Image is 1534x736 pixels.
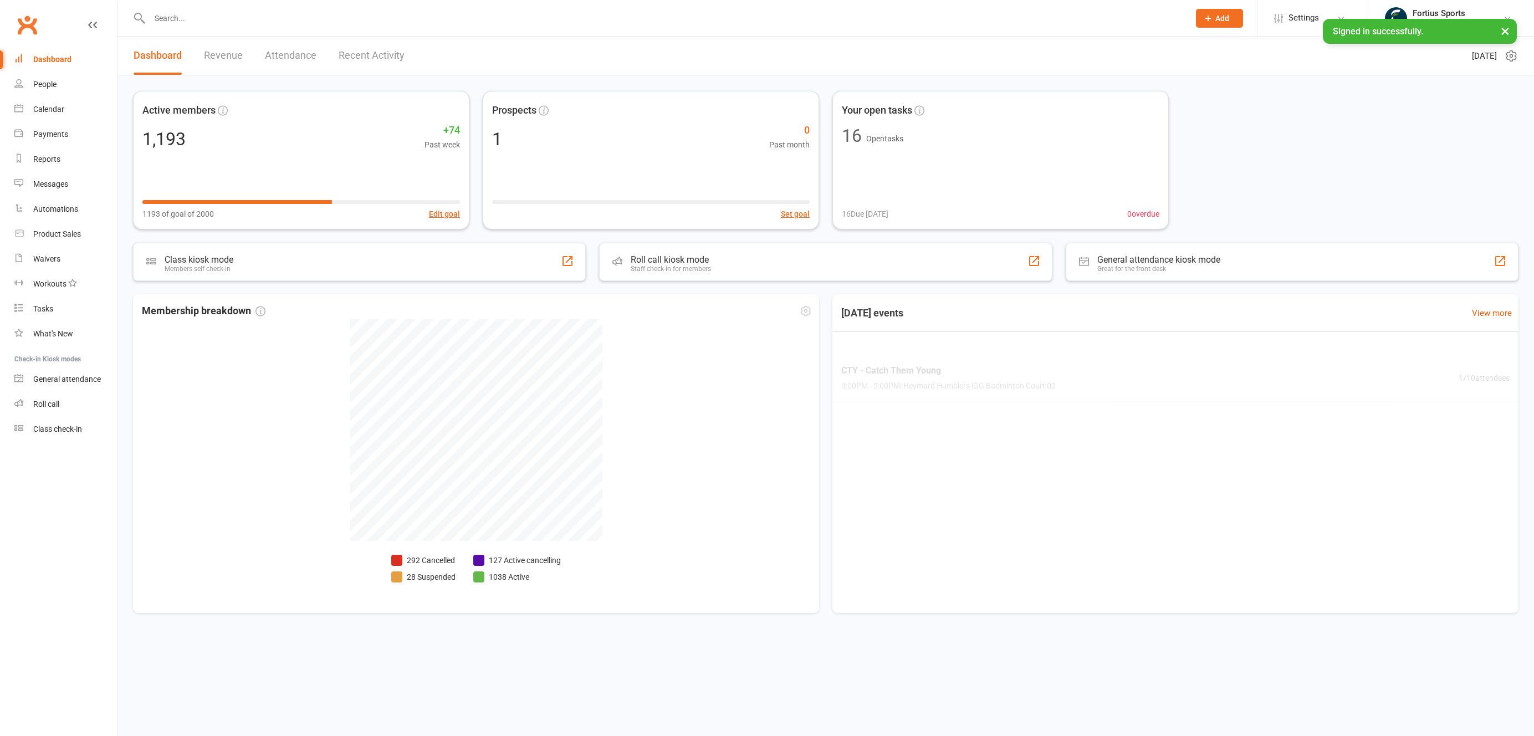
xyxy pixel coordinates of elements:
[781,208,810,220] button: Set goal
[473,571,561,583] li: 1038 Active
[14,172,117,197] a: Messages
[1463,471,1510,483] span: 0 / 1 attendees
[142,103,216,119] span: Active members
[769,139,810,151] span: Past month
[14,72,117,97] a: People
[13,11,41,39] a: Clubworx
[33,304,53,313] div: Tasks
[1472,306,1512,320] a: View more
[1215,14,1229,23] span: Add
[631,265,711,273] div: Staff check-in for members
[866,134,903,143] span: Open tasks
[14,197,117,222] a: Automations
[841,463,1105,477] span: PRV - Private
[1413,18,1487,28] div: [GEOGRAPHIC_DATA]
[841,364,1056,378] span: CTY - Catch Them Young
[14,321,117,346] a: What's New
[265,37,316,75] a: Attendance
[1097,254,1220,265] div: General attendance kiosk mode
[1495,19,1515,43] button: ×
[142,130,186,148] div: 1,193
[429,208,460,220] button: Edit goal
[33,155,60,163] div: Reports
[473,554,561,566] li: 127 Active cancelling
[33,55,71,64] div: Dashboard
[165,254,233,265] div: Class kiosk mode
[134,37,182,75] a: Dashboard
[842,103,912,119] span: Your open tasks
[425,139,460,151] span: Past week
[204,37,243,75] a: Revenue
[391,571,456,583] li: 28 Suspended
[1459,565,1510,577] span: 0 / 25 attendees
[1097,265,1220,273] div: Great for the front desk
[14,247,117,272] a: Waivers
[14,297,117,321] a: Tasks
[33,279,67,288] div: Workouts
[14,122,117,147] a: Payments
[142,303,265,319] span: Membership breakdown
[165,265,233,273] div: Members self check-in
[1459,612,1510,625] span: 0 / 25 attendees
[33,375,101,384] div: General attendance
[14,417,117,442] a: Class kiosk mode
[391,554,456,566] li: 292 Cancelled
[841,432,1049,444] span: 4:00PM - 5:00PM | [PERSON_NAME] | GG Badminton Court 04
[1459,372,1510,384] span: 1 / 10 attendees
[1413,8,1487,18] div: Fortius Sports
[14,147,117,172] a: Reports
[14,47,117,72] a: Dashboard
[14,222,117,247] a: Product Sales
[33,329,73,338] div: What's New
[33,205,78,213] div: Automations
[841,416,1049,430] span: CTY - Catch Them Young
[1472,49,1497,63] span: [DATE]
[842,208,888,220] span: 16 Due [DATE]
[33,80,57,89] div: People
[33,400,59,408] div: Roll call
[33,425,82,433] div: Class check-in
[841,479,1105,491] span: 5:00PM - 6:00PM | Fortius Sports and [PERSON_NAME] | ARC Table Tennis - 01
[14,392,117,417] a: Roll call
[1288,6,1319,30] span: Settings
[14,367,117,392] a: General attendance kiosk mode
[14,97,117,122] a: Calendar
[832,303,912,323] h3: [DATE] events
[492,103,536,119] span: Prospects
[339,37,405,75] a: Recent Activity
[841,557,1042,571] span: HPT - ARC Court 02
[1127,208,1159,220] span: 0 overdue
[33,254,60,263] div: Waivers
[1459,424,1510,436] span: 1 / 10 attendees
[1196,9,1243,28] button: Add
[33,180,68,188] div: Messages
[841,510,1128,524] span: BGN - ARC Court 01
[33,130,68,139] div: Payments
[142,208,214,220] span: 1193 of goal of 2000
[841,573,1042,585] span: 5:00PM - 6:00PM | Fortius Sports | ARC Badminton Court 02
[33,229,81,238] div: Product Sales
[146,11,1182,26] input: Search...
[842,127,862,145] div: 16
[1385,7,1407,29] img: thumb_image1743802567.png
[631,254,711,265] div: Roll call kiosk mode
[14,272,117,297] a: Workouts
[769,122,810,139] span: 0
[492,130,502,148] div: 1
[841,526,1128,538] span: 5:00PM - 6:00PM | [PERSON_NAME] and [PERSON_NAME] | ARC Badminton Court 01
[841,604,1042,619] span: HPT - ARC Court 03
[425,122,460,139] span: +74
[1454,518,1510,530] span: 14 / 25 attendees
[841,380,1056,392] span: 4:00PM - 5:00PM | Heymard Humblers | GG Badminton Court 02
[33,105,64,114] div: Calendar
[1333,26,1423,37] span: Signed in successfully.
